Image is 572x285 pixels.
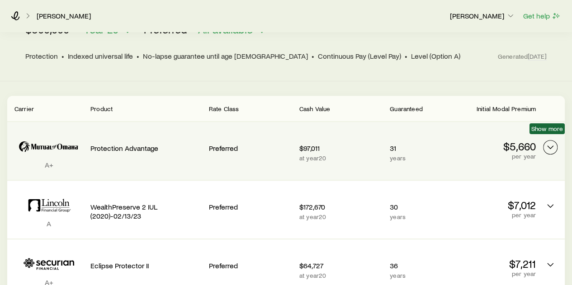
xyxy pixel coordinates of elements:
a: [PERSON_NAME] [36,12,91,20]
span: Indexed universal life [68,51,133,61]
span: • [137,51,139,61]
p: $7,012 [453,199,536,211]
p: 30 [390,202,445,211]
span: • [312,51,314,61]
p: Protection Advantage [90,144,202,153]
span: No-lapse guarantee until age [DEMOGRAPHIC_DATA] [143,51,308,61]
button: [PERSON_NAME] [449,11,515,22]
p: years [390,154,445,162]
span: Continuous Pay (Level Pay) [318,51,401,61]
span: Carrier [14,105,34,112]
p: per year [453,270,536,277]
span: Product [90,105,113,112]
span: Guaranteed [390,105,423,112]
span: Level (Option A) [411,51,460,61]
span: • [405,51,407,61]
p: $172,670 [299,202,383,211]
p: $7,211 [453,257,536,270]
span: [DATE] [528,52,547,61]
p: Preferred [209,261,292,270]
p: WealthPreserve 2 IUL (2020)-02/13/23 [90,202,202,220]
p: Eclipse Protector II [90,261,202,270]
button: Get help [523,11,561,21]
span: Show more [531,125,563,132]
span: Protection [25,51,58,61]
p: Preferred [209,202,292,211]
p: per year [453,211,536,219]
p: at year 20 [299,213,383,220]
p: Preferred [209,144,292,153]
span: Rate Class [209,105,239,112]
p: A [14,219,83,228]
span: Initial Modal Premium [477,105,536,112]
p: [PERSON_NAME] [450,11,515,20]
p: at year 20 [299,154,383,162]
span: Cash Value [299,105,331,112]
p: 31 [390,144,445,153]
p: A+ [14,160,83,169]
p: years [390,272,445,279]
p: years [390,213,445,220]
p: 36 [390,261,445,270]
p: $64,727 [299,261,383,270]
p: per year [453,153,536,160]
p: $97,011 [299,144,383,153]
p: at year 20 [299,272,383,279]
span: • [61,51,64,61]
span: Generated [498,52,547,61]
p: $5,660 [453,140,536,153]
